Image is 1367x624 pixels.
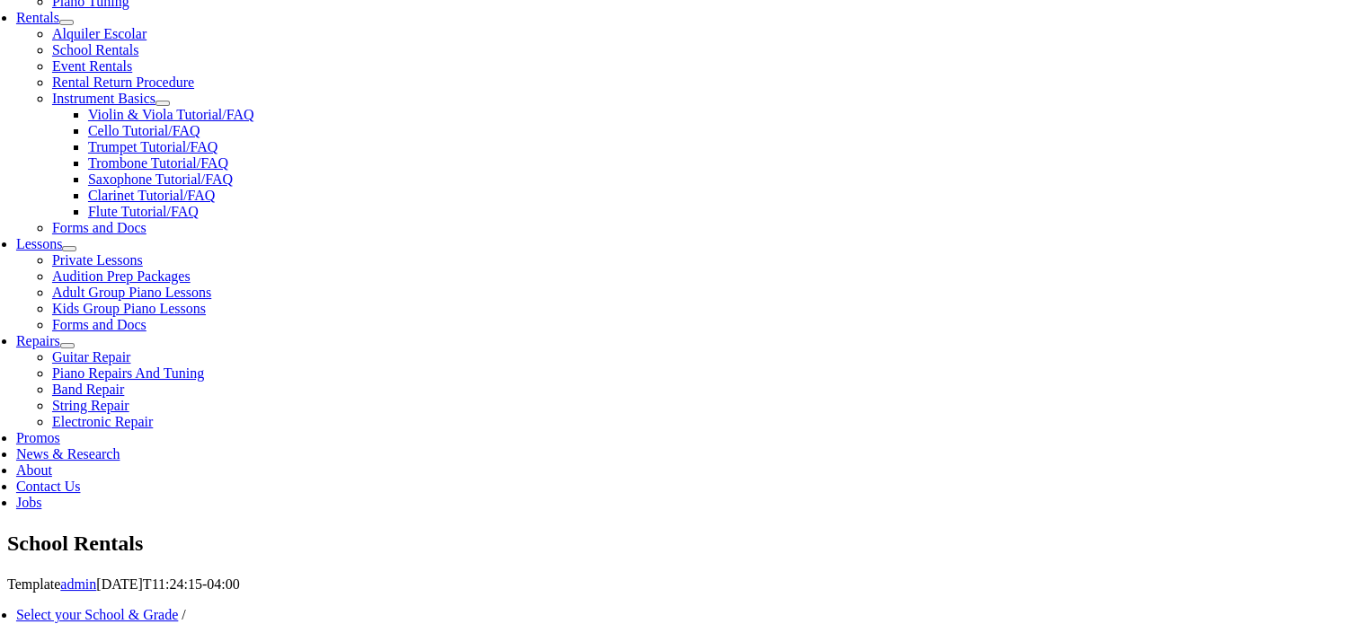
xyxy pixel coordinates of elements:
[7,529,1360,559] section: Page Title Bar
[88,171,233,187] a: Saxophone Tutorial/FAQ
[62,246,76,251] button: Open submenu of Lessons
[16,236,63,251] a: Lessons
[88,107,254,122] a: Violin & Viola Tutorial/FAQ
[52,42,138,57] a: School Rentals
[88,139,217,154] a: Trumpet Tutorial/FAQ
[52,414,153,429] a: Electronic Repair
[88,188,216,203] a: Clarinet Tutorial/FAQ
[52,301,206,316] a: Kids Group Piano Lessons
[16,607,178,622] a: Select your School & Grade
[96,576,239,592] span: [DATE]T11:24:15-04:00
[52,252,143,268] a: Private Lessons
[52,398,129,413] a: String Repair
[52,75,194,90] a: Rental Return Procedure
[52,91,155,106] a: Instrument Basics
[52,58,132,74] a: Event Rentals
[7,576,60,592] span: Template
[59,20,74,25] button: Open submenu of Rentals
[60,343,75,348] button: Open submenu of Repairs
[52,317,146,332] a: Forms and Docs
[52,26,146,41] a: Alquiler Escolar
[52,382,124,397] a: Band Repair
[16,10,59,25] a: Rentals
[52,349,131,365] a: Guitar Repair
[16,495,41,510] a: Jobs
[60,576,96,592] a: admin
[52,220,146,235] a: Forms and Docs
[16,479,81,494] a: Contact Us
[16,333,60,348] a: Repairs
[16,462,52,478] a: About
[155,101,170,106] button: Open submenu of Instrument Basics
[52,268,191,284] a: Audition Prep Packages
[16,430,60,445] a: Promos
[52,285,211,300] a: Adult Group Piano Lessons
[52,365,204,381] a: Piano Repairs And Tuning
[16,446,120,461] a: News & Research
[182,607,185,622] span: /
[88,204,199,219] a: Flute Tutorial/FAQ
[88,123,200,138] a: Cello Tutorial/FAQ
[88,155,228,171] a: Trombone Tutorial/FAQ
[7,529,1360,559] h1: School Rentals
